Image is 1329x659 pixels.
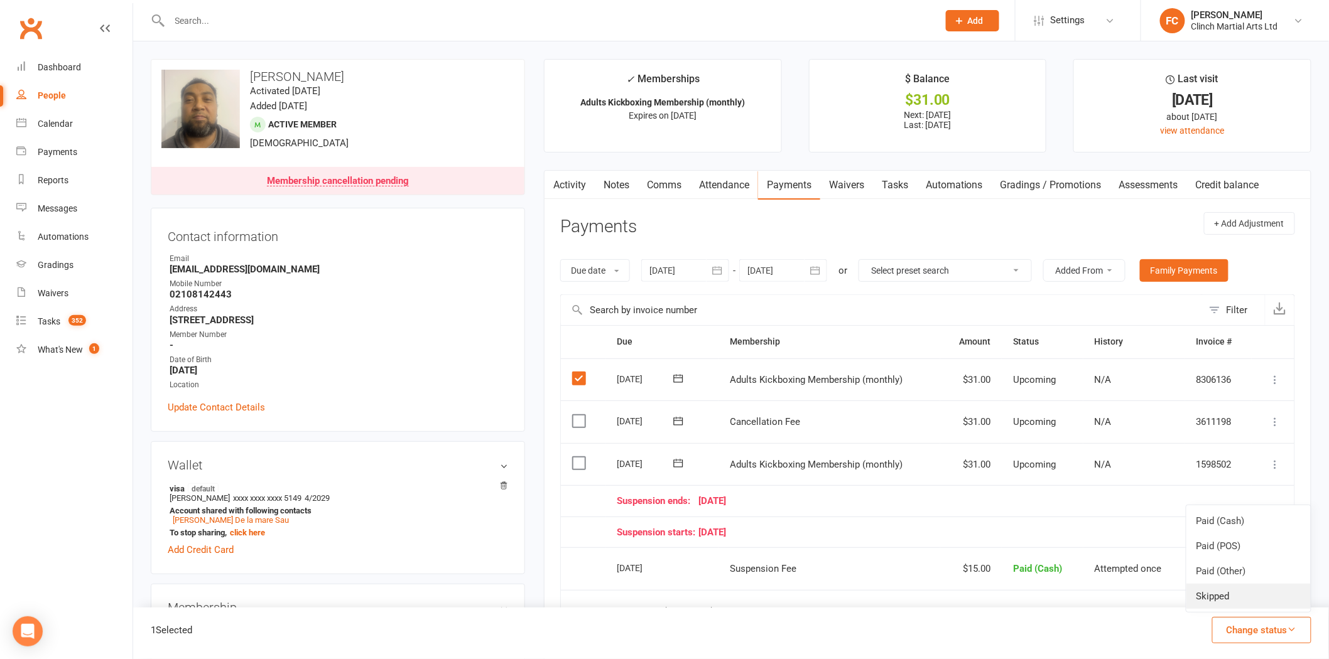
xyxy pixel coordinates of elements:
td: $31.00 [940,400,1002,443]
input: Search by invoice number [561,295,1203,325]
span: Selected [156,624,192,636]
span: Adults Kickboxing Membership (monthly) [730,374,903,385]
span: Upcoming [1013,459,1056,470]
a: Clubworx [15,13,46,44]
div: FC [1160,8,1185,33]
div: Filter [1227,303,1248,318]
a: Tasks 352 [16,308,133,336]
div: $31.00 [821,94,1035,107]
a: Add Credit Card [168,542,234,557]
div: Dashboard [38,62,81,72]
a: Attendance [690,171,758,200]
div: [PERSON_NAME] [1191,9,1278,21]
a: Family Payments [1140,259,1229,282]
span: 4/2029 [305,493,330,503]
button: Add [946,10,999,31]
div: about [DATE] [1085,110,1299,124]
button: Added From [1043,259,1126,282]
span: Cancellation Fee [730,416,800,427]
strong: - [170,340,508,351]
span: Suspension starts: [617,527,699,538]
a: [PERSON_NAME] De la mare Sau [173,515,289,525]
div: [DATE] [617,496,1240,506]
td: 8306136 [1185,358,1252,401]
h3: Membership [168,601,508,614]
td: $31.00 [940,443,1002,486]
span: N/A [1095,374,1112,385]
div: Membership cancellation pending [267,176,409,186]
strong: To stop sharing, [170,528,502,537]
div: People [38,90,66,100]
div: Calendar [38,119,73,129]
a: Payments [16,138,133,166]
a: Automations [917,171,992,200]
div: Location [170,379,508,391]
div: Showing of payments [1156,607,1267,618]
div: [DATE] [617,411,675,431]
a: Automations [16,223,133,251]
span: Settings [1051,6,1085,35]
a: Skipped [1186,584,1311,609]
span: Active member [268,119,337,129]
div: Waivers [38,288,68,298]
a: Waivers [16,279,133,308]
a: Gradings / Promotions [992,171,1110,200]
th: Invoice # [1185,326,1252,358]
a: Paid (Other) [1186,559,1311,584]
strong: [EMAIL_ADDRESS][DOMAIN_NAME] [170,264,508,275]
div: Member Number [170,329,508,341]
div: Date of Birth [170,354,508,366]
span: Expires on [DATE] [629,110,697,121]
td: 1598502 [1185,443,1252,486]
div: Gradings [38,260,73,270]
div: Total (this page only): of [572,607,745,618]
strong: 02108142443 [170,289,508,300]
li: [PERSON_NAME] [168,481,508,539]
div: [DATE] [617,527,1240,538]
th: History [1083,326,1185,358]
img: image1751521715.png [161,70,240,148]
h3: Contact information [168,225,508,244]
a: Update Contact Details [168,400,265,415]
th: Status [1002,326,1083,358]
span: 352 [68,315,86,326]
a: click here [230,528,265,537]
button: Due date [560,259,630,282]
div: Email [170,253,508,265]
span: Attempted once [1095,563,1162,574]
span: Adults Kickboxing Membership (monthly) [730,459,903,470]
div: Tasks [38,316,60,326]
span: Upcoming [1013,416,1056,427]
div: Automations [38,232,89,242]
div: [DATE] [617,369,675,388]
button: + Add Adjustment [1204,212,1295,235]
button: Filter [1203,295,1265,325]
a: Dashboard [16,53,133,82]
td: $31.00 [940,358,1002,401]
a: Assessments [1110,171,1187,200]
a: Comms [638,171,690,200]
span: Upcoming [1013,374,1056,385]
div: Memberships [626,71,700,94]
strong: Account shared with following contacts [170,506,502,515]
div: Last visit [1166,71,1218,94]
a: Activity [545,171,595,200]
div: [DATE] [1085,94,1299,107]
a: What's New1 [16,336,133,364]
a: Notes [595,171,638,200]
a: Calendar [16,110,133,138]
span: [DEMOGRAPHIC_DATA] [250,137,349,149]
span: xxxx xxxx xxxx 5149 [233,493,301,503]
span: Add [968,16,984,26]
td: 3611198 [1185,400,1252,443]
td: $15.00 [940,547,1002,590]
div: Clinch Martial Arts Ltd [1191,21,1278,32]
time: Added [DATE] [250,100,307,112]
a: Paid (Cash) [1186,508,1311,533]
p: Next: [DATE] Last: [DATE] [821,110,1035,130]
div: Payments [38,147,77,157]
span: Paid (Cash) [1013,563,1062,574]
h3: Payments [560,217,637,237]
div: Open Intercom Messenger [13,616,43,646]
span: N/A [1095,416,1112,427]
